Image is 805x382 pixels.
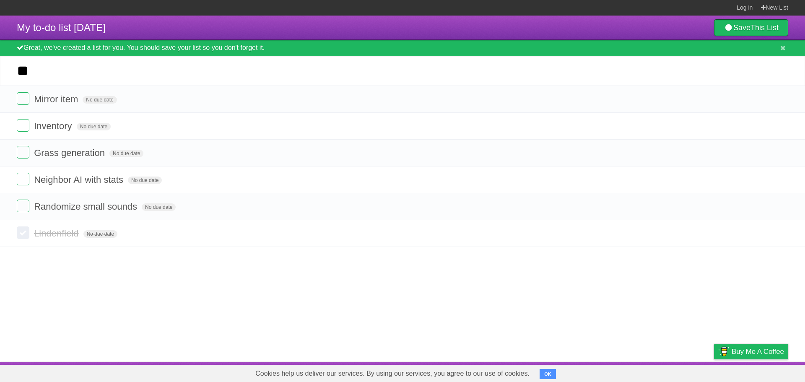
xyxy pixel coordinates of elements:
label: Done [17,200,29,212]
span: No due date [109,150,143,157]
span: No due date [128,177,162,184]
a: Developers [630,364,664,380]
a: Buy me a coffee [714,344,788,359]
label: Done [17,146,29,159]
a: Suggest a feature [735,364,788,380]
label: Done [17,173,29,185]
label: Done [17,226,29,239]
span: Randomize small sounds [34,201,139,212]
span: No due date [83,230,117,238]
b: This List [750,23,779,32]
span: Buy me a coffee [732,344,784,359]
span: Neighbor AI with stats [34,174,125,185]
label: Done [17,119,29,132]
label: Done [17,92,29,105]
a: Privacy [703,364,725,380]
span: No due date [77,123,111,130]
a: SaveThis List [714,19,788,36]
span: No due date [142,203,176,211]
button: OK [540,369,556,379]
span: Inventory [34,121,74,131]
span: No due date [83,96,117,104]
span: Mirror item [34,94,80,104]
span: Lindenfield [34,228,80,239]
a: Terms [675,364,693,380]
span: Grass generation [34,148,107,158]
a: About [602,364,620,380]
img: Buy me a coffee [718,344,730,359]
span: Cookies help us deliver our services. By using our services, you agree to our use of cookies. [247,365,538,382]
span: My to-do list [DATE] [17,22,106,33]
